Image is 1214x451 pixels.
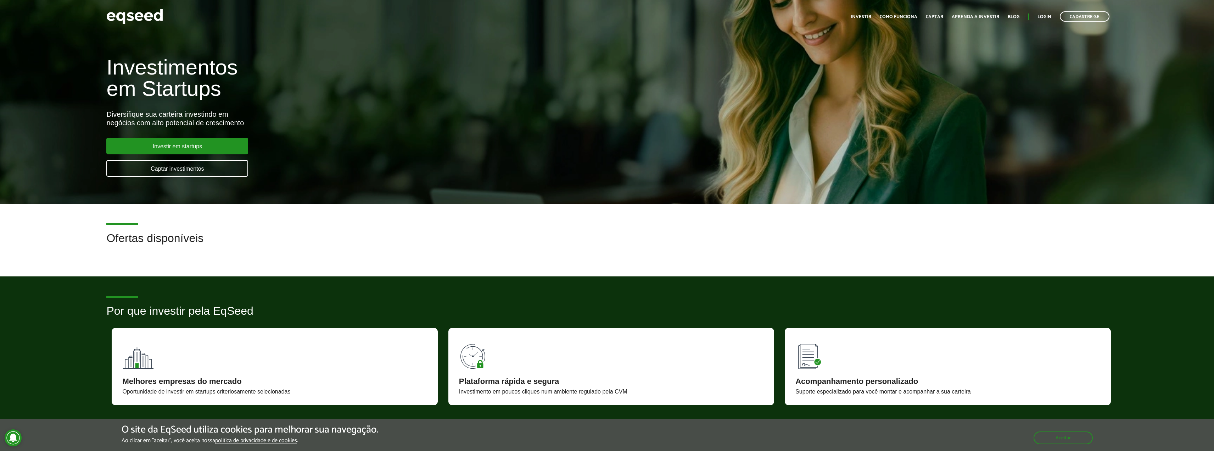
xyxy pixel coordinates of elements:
div: Plataforma rápida e segura [459,378,763,385]
a: política de privacidade e de cookies [215,438,297,444]
div: Acompanhamento personalizado [795,378,1100,385]
a: Blog [1008,15,1019,19]
div: Melhores empresas do mercado [122,378,427,385]
a: Aprenda a investir [952,15,999,19]
div: Investimento em poucos cliques num ambiente regulado pela CVM [459,389,763,395]
a: Captar investimentos [106,160,248,177]
h1: Investimentos em Startups [106,57,703,99]
img: EqSeed [106,7,163,26]
a: Investir [851,15,871,19]
img: 90x90_fundos.svg [122,339,154,370]
h2: Por que investir pela EqSeed [106,305,1107,328]
p: Ao clicar em "aceitar", você aceita nossa . [122,437,378,444]
h5: O site da EqSeed utiliza cookies para melhorar sua navegação. [122,424,378,435]
a: Investir em startups [106,138,248,154]
a: Captar [926,15,943,19]
div: Suporte especializado para você montar e acompanhar a sua carteira [795,389,1100,395]
img: 90x90_tempo.svg [459,339,491,370]
div: Oportunidade de investir em startups criteriosamente selecionadas [122,389,427,395]
div: Diversifique sua carteira investindo em negócios com alto potencial de crescimento [106,110,703,127]
img: 90x90_lista.svg [795,339,827,370]
h2: Ofertas disponíveis [106,232,1107,255]
a: Como funciona [880,15,917,19]
a: Cadastre-se [1060,11,1109,22]
a: Login [1037,15,1051,19]
button: Aceitar [1034,431,1093,444]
